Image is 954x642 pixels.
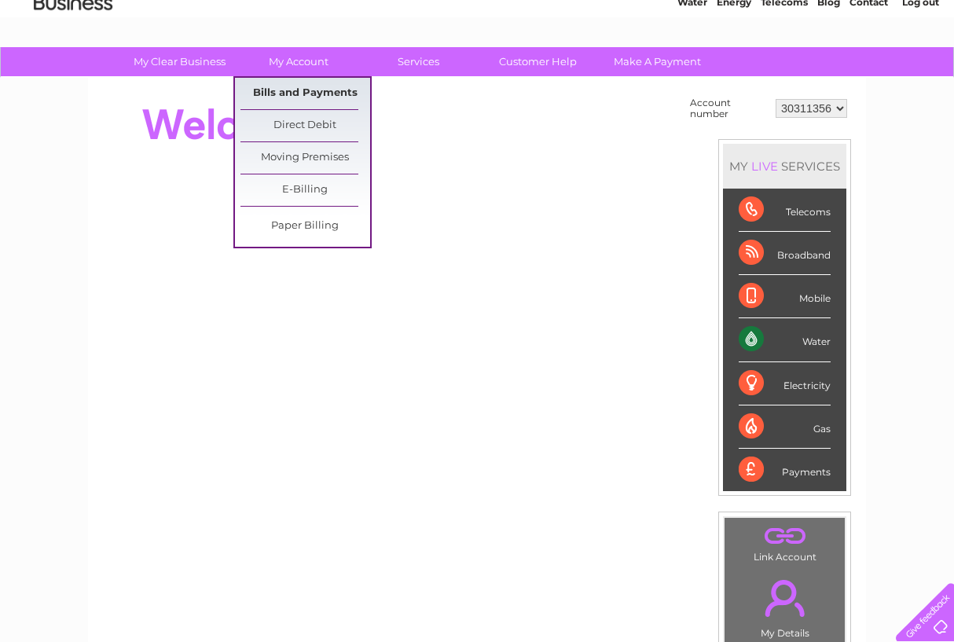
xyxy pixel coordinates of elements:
div: Gas [739,405,831,449]
div: Payments [739,449,831,491]
a: Customer Help [473,47,603,76]
td: Link Account [724,517,846,567]
a: Make A Payment [593,47,722,76]
img: logo.png [33,41,113,89]
a: Moving Premises [240,142,370,174]
a: Paper Billing [240,211,370,242]
a: Energy [717,67,751,79]
div: Broadband [739,232,831,275]
a: . [728,522,841,549]
div: Water [739,318,831,361]
div: LIVE [748,159,781,174]
div: Mobile [739,275,831,318]
a: Blog [817,67,840,79]
a: E-Billing [240,174,370,206]
div: Telecoms [739,189,831,232]
a: Water [677,67,707,79]
a: My Clear Business [115,47,244,76]
a: Telecoms [761,67,808,79]
div: Clear Business is a trading name of Verastar Limited (registered in [GEOGRAPHIC_DATA] No. 3667643... [107,9,849,76]
a: Log out [902,67,939,79]
a: Bills and Payments [240,78,370,109]
a: Services [354,47,483,76]
a: Contact [849,67,888,79]
a: My Account [234,47,364,76]
a: 0333 014 3131 [658,8,766,28]
td: Account number [686,94,772,123]
a: Direct Debit [240,110,370,141]
div: Electricity [739,362,831,405]
div: MY SERVICES [723,144,846,189]
a: . [728,570,841,625]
